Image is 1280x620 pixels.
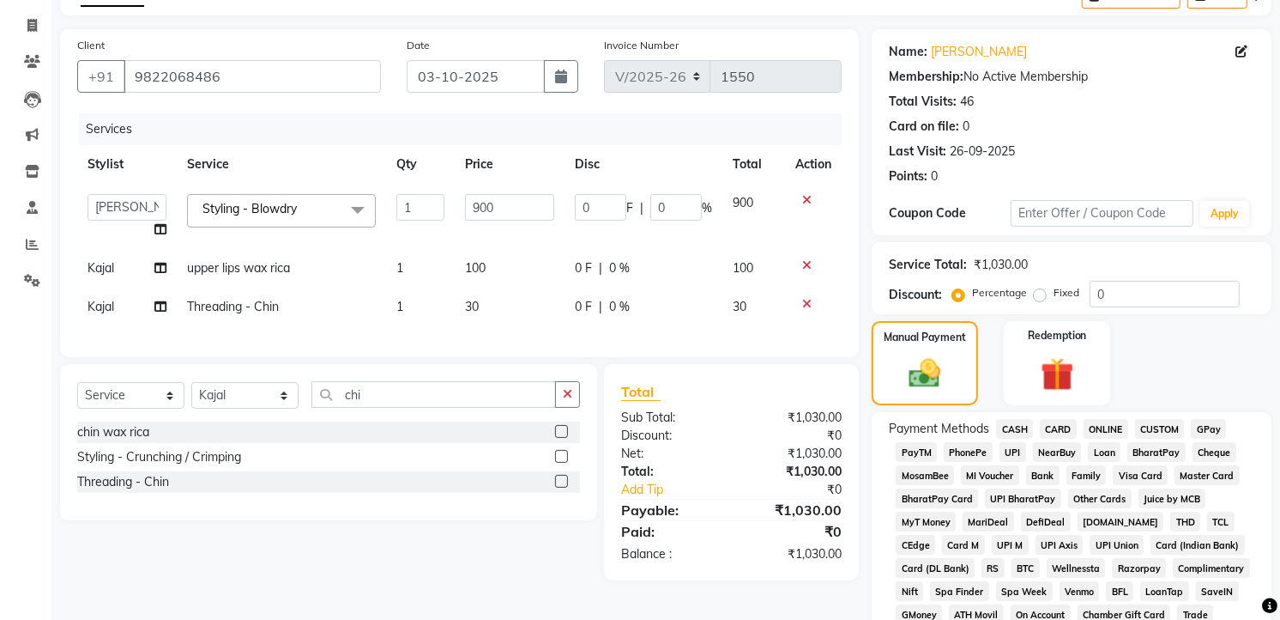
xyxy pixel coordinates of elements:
div: ₹1,030.00 [974,256,1028,274]
span: Nift [896,581,923,601]
div: Net: [608,445,732,463]
span: Bank [1026,465,1060,485]
span: Family [1066,465,1107,485]
div: Coupon Code [889,204,1011,222]
div: ₹1,030.00 [732,545,855,563]
div: Threading - Chin [77,473,169,491]
span: upper lips wax rica [187,260,290,276]
div: Sub Total: [608,409,732,427]
div: Membership: [889,68,963,86]
span: 100 [465,260,486,276]
span: 0 F [575,298,592,316]
div: 46 [960,93,974,111]
div: ₹0 [732,427,855,445]
div: ₹0 [752,481,855,499]
div: Service Total: [889,256,967,274]
div: 26-09-2025 [950,143,1015,161]
span: 100 [733,260,753,276]
span: CUSTOM [1135,419,1185,439]
span: CASH [996,419,1033,439]
th: Qty [386,145,456,184]
span: RS [981,558,1005,578]
div: Total Visits: [889,93,957,111]
span: Other Cards [1068,489,1132,508]
label: Percentage [972,285,1027,301]
div: No Active Membership [889,68,1254,86]
div: Payable: [608,500,732,520]
span: PayTM [896,442,937,462]
input: Search by Name/Mobile/Email/Code [124,60,381,93]
div: Points: [889,167,927,185]
span: PhonePe [944,442,993,462]
input: Search or Scan [311,381,556,408]
input: Enter Offer / Coupon Code [1011,200,1193,227]
span: 0 F [575,259,592,277]
div: ₹0 [732,521,855,542]
span: Spa Week [996,581,1053,601]
span: BharatPay [1127,442,1186,462]
span: | [599,298,602,316]
span: Spa Finder [930,581,989,601]
span: Kajal [88,299,114,314]
span: | [640,199,643,217]
span: THD [1170,512,1200,532]
span: [DOMAIN_NAME] [1078,512,1164,532]
span: Wellnessta [1047,558,1106,578]
div: 0 [931,167,938,185]
span: F [626,199,633,217]
span: 30 [465,299,479,314]
label: Fixed [1054,285,1079,301]
span: LoanTap [1140,581,1189,601]
span: 900 [733,195,753,210]
a: [PERSON_NAME] [931,43,1027,61]
span: 0 % [609,298,630,316]
span: TCL [1207,512,1235,532]
img: _cash.svg [899,356,951,392]
span: Master Card [1174,465,1240,485]
label: Client [77,38,105,53]
th: Action [785,145,842,184]
span: 30 [733,299,746,314]
span: GPay [1191,419,1226,439]
label: Invoice Number [604,38,679,53]
div: Total: [608,463,732,481]
th: Total [722,145,786,184]
span: NearBuy [1033,442,1082,462]
div: Card on file: [889,118,959,136]
span: CARD [1040,419,1077,439]
span: Loan [1088,442,1120,462]
a: x [297,201,305,216]
div: ₹1,030.00 [732,463,855,481]
span: Card (DL Bank) [896,558,975,578]
span: | [599,259,602,277]
span: UPI Union [1090,535,1144,555]
span: Kajal [88,260,114,276]
span: Payment Methods [889,420,989,438]
span: BTC [1011,558,1040,578]
div: Paid: [608,521,732,542]
span: Total [621,383,661,401]
span: Visa Card [1113,465,1168,485]
span: CEdge [896,535,935,555]
span: BFL [1106,581,1133,601]
span: ONLINE [1084,419,1128,439]
span: Complimentary [1173,558,1250,578]
label: Manual Payment [884,330,966,345]
span: % [702,199,712,217]
span: 1 [396,260,403,276]
div: Styling - Crunching / Crimping [77,448,241,466]
span: DefiDeal [1021,512,1071,532]
span: Juice by MCB [1138,489,1206,508]
th: Disc [565,145,722,184]
button: Apply [1200,201,1249,227]
div: chin wax rica [77,423,149,441]
span: UPI [999,442,1026,462]
span: MyT Money [896,512,956,532]
span: Card (Indian Bank) [1150,535,1245,555]
img: _gift.svg [1030,354,1084,395]
span: Razorpay [1112,558,1166,578]
span: SaveIN [1196,581,1239,601]
div: Balance : [608,545,732,563]
span: Cheque [1192,442,1236,462]
label: Redemption [1028,328,1087,343]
